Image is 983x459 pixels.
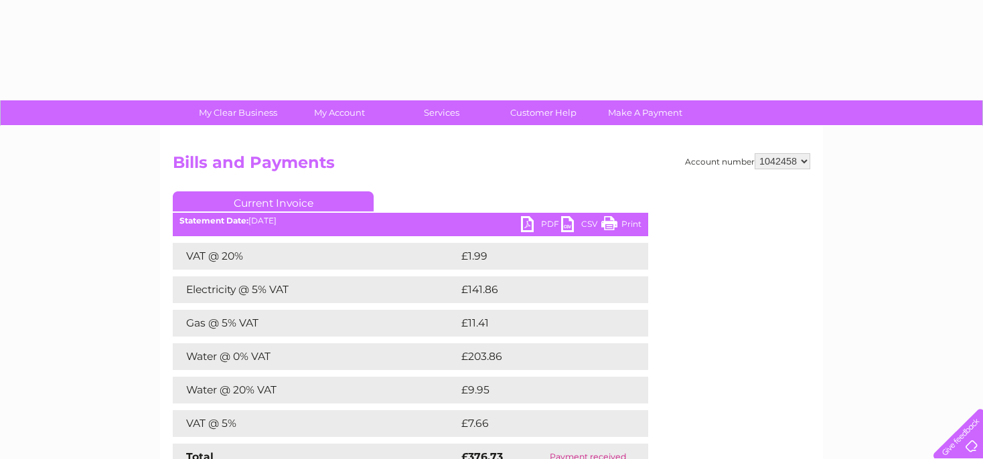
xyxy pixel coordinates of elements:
a: Current Invoice [173,191,374,211]
td: Water @ 20% VAT [173,377,458,403]
td: £203.86 [458,343,625,370]
td: Electricity @ 5% VAT [173,276,458,303]
td: £1.99 [458,243,616,270]
a: Customer Help [488,100,599,125]
td: £9.95 [458,377,617,403]
td: Water @ 0% VAT [173,343,458,370]
a: PDF [521,216,561,236]
a: Services [386,100,497,125]
td: VAT @ 5% [173,410,458,437]
h2: Bills and Payments [173,153,810,179]
td: Gas @ 5% VAT [173,310,458,337]
td: £141.86 [458,276,623,303]
div: [DATE] [173,216,648,225]
b: Statement Date: [179,215,248,225]
a: CSV [561,216,601,236]
td: VAT @ 20% [173,243,458,270]
a: My Account [285,100,395,125]
div: Account number [685,153,810,169]
a: Make A Payment [590,100,700,125]
td: £7.66 [458,410,617,437]
td: £11.41 [458,310,617,337]
a: Print [601,216,641,236]
a: My Clear Business [183,100,293,125]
